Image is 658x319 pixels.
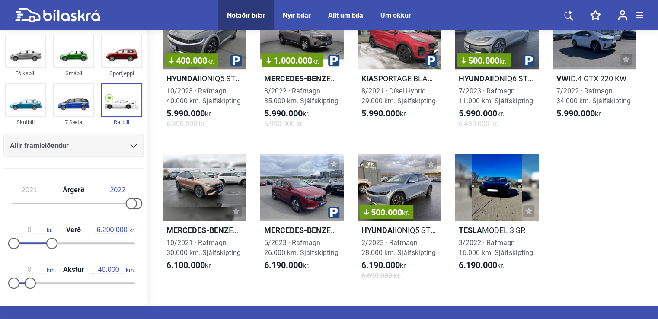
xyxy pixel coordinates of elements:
b: 5.990.000 [459,108,497,118]
b: Hyundai [459,74,492,83]
span: 500.000 [461,56,506,65]
span: 1.000.000 [266,56,319,65]
span: kr. [361,108,407,119]
span: 3/2022 · Rafmagn 35.000 km. Sjálfskipting [264,87,338,105]
h2: IONIQ6 STYLE 77KWH [455,73,538,83]
b: Hyundai [361,226,395,235]
a: Nýir bílar [283,11,311,19]
span: kr. [556,108,602,119]
img: parking.png [328,55,339,66]
h2: EQA 300 4MATIC PURE [260,225,343,235]
b: Mercedes-Benz [264,226,326,235]
span: 500.000 [364,208,409,217]
span: kr. [264,108,309,119]
a: Mercedes-BenzEQA 25010/2021 · Rafmagn30.000 km. Sjálfskipting6.100.000kr. [163,154,246,288]
span: kr. [166,108,212,119]
h2: IONIQ5 STYLE 77KWH [163,73,246,83]
span: km. [91,266,135,274]
b: 6.190.000 [361,260,400,270]
div: Sportjeppi [101,68,142,78]
div: Smábíl [53,68,94,78]
span: 8/2021 · Dísel Hybrid 29.000 km. Sjálfskipting [361,87,436,105]
b: 5.990.000 [361,108,400,118]
a: 400.000kr.HyundaiIONIQ5 STYLE 77KWH10/2023 · Rafmagn40.000 km. Sjálfskipting5.990.000kr.6.390.000... [163,2,246,137]
span: kr. [207,57,214,65]
a: 500.000kr.HyundaiIONIQ6 STYLE 77KWH7/2023 · Rafmagn11.000 km. Sjálfskipting5.990.000kr.6.490.000 kr. [455,2,538,137]
h2: EQA 250 [163,225,246,235]
b: VW [556,74,569,83]
span: kr. [12,226,52,234]
b: 6.100.000 [166,260,205,270]
span: kr. [459,108,504,119]
img: user-login.svg [618,10,627,21]
h2: IONIQ5 STYLE 77KWH [358,225,441,235]
a: Mercedes-BenzEQA 300 4MATIC PURE5/2023 · Rafmagn26.000 km. Sjálfskipting6.190.000kr. [260,154,343,288]
div: Skutbíll [5,117,46,127]
b: 5.990.000 [264,108,302,118]
a: Allt um bíla [328,11,363,19]
div: Fólksbíll [5,68,46,78]
b: Tesla [459,226,482,235]
b: 5.990.000 [166,108,205,118]
span: 5/2023 · Rafmagn 26.000 km. Sjálfskipting [264,239,338,257]
span: kr. [166,260,212,271]
a: VWID.4 GTX 220 KW7/2022 · Rafmagn34.000 km. Sjálfskipting5.990.000kr. [553,2,636,137]
span: 6.990.000 kr. [264,119,303,129]
img: parking.png [425,55,437,66]
a: TeslaMODEL 3 SR3/2022 · Rafmagn16.000 km. Sjálfskipting6.190.000kr. [455,154,538,288]
img: parking.png [523,55,534,66]
span: kr. [264,260,309,271]
span: 10/2021 · Rafmagn 30.000 km. Sjálfskipting [166,239,241,257]
b: Mercedes-Benz [166,226,229,235]
span: 7/2022 · Rafmagn 34.000 km. Sjálfskipting [556,87,631,105]
span: 6.490.000 kr. [459,119,498,129]
b: 6.190.000 [459,260,497,270]
span: 3/2022 · Rafmagn 16.000 km. Sjálfskipting [459,239,533,257]
a: 1.000.000kr.Mercedes-BenzEQB 300 4MATIC PROGRESSIVE3/2022 · Rafmagn35.000 km. Sjálfskipting5.990.... [260,2,343,137]
b: Mercedes-Benz [264,74,326,83]
h2: SPORTAGE BLACK EDITION [358,73,441,83]
span: Verð [64,226,83,233]
h2: ID.4 GTX 220 KW [553,73,636,83]
div: Rafbíll [101,117,142,127]
span: 10/2023 · Rafmagn 40.000 km. Sjálfskipting [166,87,241,105]
div: 7 Sæta [53,117,94,127]
h2: EQB 300 4MATIC PROGRESSIVE [260,73,343,83]
span: 400.000 [169,56,214,65]
a: 500.000kr.HyundaiIONIQ5 STYLE 77KWH2/2023 · Rafmagn28.000 km. Sjálfskipting6.190.000kr.6.690.000 kr. [358,154,441,288]
a: Um okkur [380,11,411,19]
h2: MODEL 3 SR [455,225,538,235]
span: Árgerð [61,187,86,194]
img: parking.png [230,55,242,66]
b: 6.190.000 [264,260,302,270]
span: kr. [402,209,409,217]
span: kr. [361,260,407,271]
a: Notaðir bílar [227,11,265,19]
img: parking.png [328,207,339,218]
span: Akstur [61,266,86,273]
span: kr. [459,260,504,271]
span: kr. [499,57,506,65]
b: Kia [361,74,374,83]
a: KiaSPORTAGE BLACK EDITION8/2021 · Dísel Hybrid29.000 km. Sjálfskipting5.990.000kr. [358,2,441,137]
span: 6.690.000 kr. [361,271,401,281]
span: 7/2023 · Rafmagn 11.000 km. Sjálfskipting [459,87,533,105]
b: Hyundai [166,74,200,83]
span: kr. [312,57,319,65]
span: Allir framleiðendur [10,140,69,152]
span: 2/2023 · Rafmagn 28.000 km. Sjálfskipting [361,239,436,257]
span: 6.390.000 kr. [166,119,206,129]
span: kr. [95,226,135,234]
span: km. [12,266,56,274]
b: 5.990.000 [556,108,595,118]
